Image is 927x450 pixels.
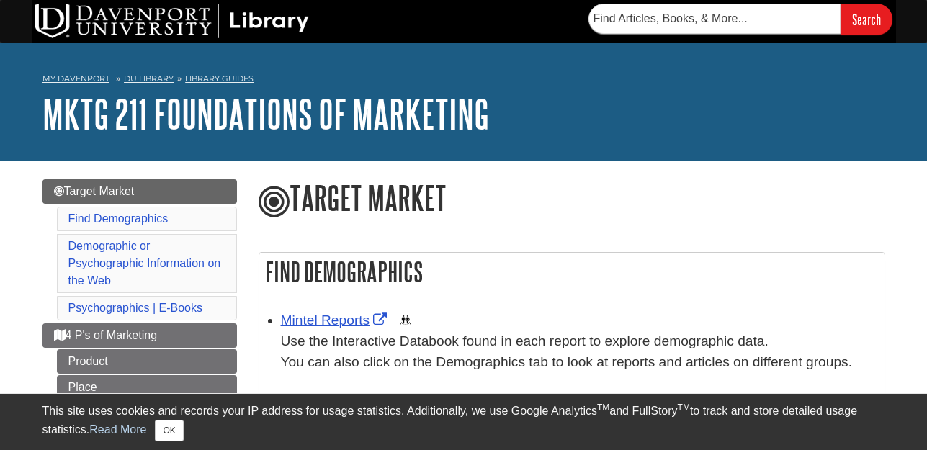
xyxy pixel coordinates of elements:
[89,423,146,436] a: Read More
[35,4,309,38] img: DU Library
[588,4,841,34] input: Find Articles, Books, & More...
[42,402,885,441] div: This site uses cookies and records your IP address for usage statistics. Additionally, we use Goo...
[68,302,202,314] a: Psychographics | E-Books
[42,69,885,92] nav: breadcrumb
[42,91,489,136] a: MKTG 211 Foundations of Marketing
[68,240,221,287] a: Demographic or Psychographic Information on the Web
[54,329,158,341] span: 4 P's of Marketing
[57,349,237,374] a: Product
[185,73,254,84] a: Library Guides
[155,420,183,441] button: Close
[259,253,885,291] h2: Find Demographics
[281,312,391,328] a: Link opens in new window
[588,4,892,35] form: Searches DU Library's articles, books, and more
[68,212,169,225] a: Find Demographics
[400,315,411,326] img: Demographics
[124,73,174,84] a: DU Library
[42,179,237,204] a: Target Market
[54,185,135,197] span: Target Market
[597,402,609,413] sup: TM
[57,375,237,400] a: Place
[841,4,892,35] input: Search
[281,331,877,393] div: Use the Interactive Databook found in each report to explore demographic data. You can also click...
[42,323,237,348] a: 4 P's of Marketing
[42,73,109,85] a: My Davenport
[678,402,690,413] sup: TM
[259,179,885,220] h1: Target Market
